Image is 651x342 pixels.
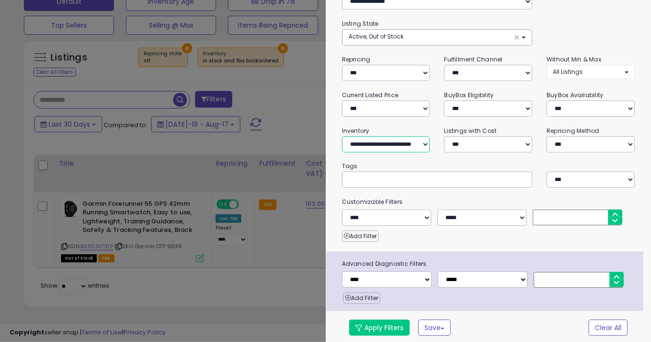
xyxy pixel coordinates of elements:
button: Save [418,320,451,336]
small: Fulfillment Channel [444,55,502,63]
button: All Listings [547,65,635,79]
span: × [514,32,520,42]
button: Add Filter [343,292,380,304]
button: Active, Out of Stock × [342,30,532,45]
small: Repricing Method [547,127,599,135]
small: Inventory [342,127,370,135]
small: Listing State [342,20,379,28]
small: Repricing [342,55,371,63]
small: BuyBox Eligibility [444,91,494,99]
span: All Listings [553,68,583,76]
span: Advanced Diagnostic Filters [335,259,643,269]
small: Customizable Filters [335,197,642,207]
small: BuyBox Availability [547,91,603,99]
small: Tags [335,161,642,171]
small: Current Listed Price [342,91,398,99]
small: Listings with Cost [444,127,496,135]
button: Apply Filters [349,320,410,336]
small: Without Min & Max [547,55,601,63]
button: Clear All [589,320,628,336]
span: Active, Out of Stock [349,32,403,40]
button: Add Filter [342,231,379,242]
